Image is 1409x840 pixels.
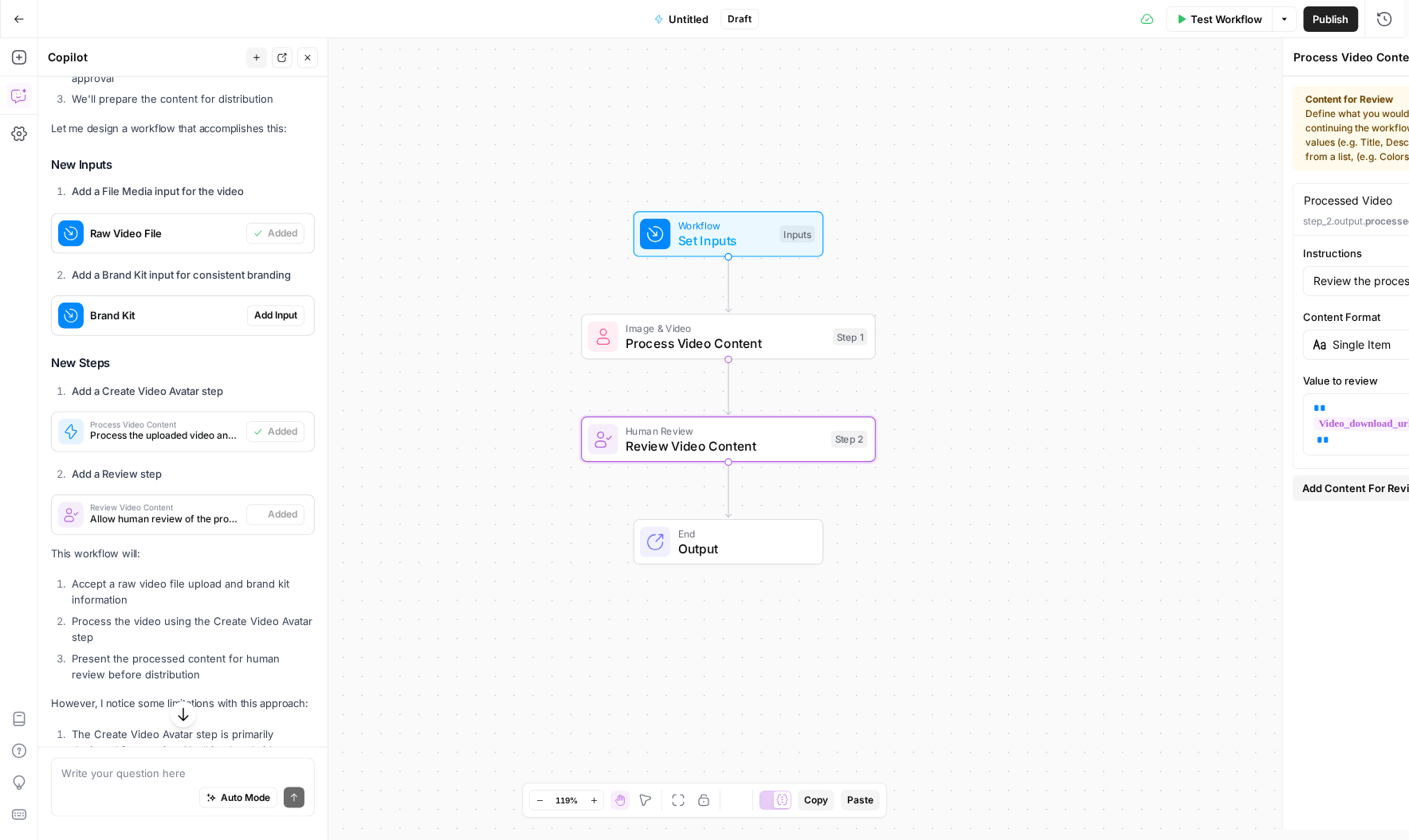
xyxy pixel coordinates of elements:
div: EndOutput [581,519,876,565]
li: We'll prepare the content for distribution [68,91,315,107]
span: Test Workflow [1191,11,1262,27]
div: Image & VideoProcess Video ContentStep 1 [581,314,876,359]
span: Brand Kit [90,307,241,323]
li: Process the video using the Create Video Avatar step [68,613,315,646]
span: Set Inputs [678,231,772,250]
button: Add Input [247,305,304,326]
span: Process Video Content [90,420,240,428]
span: Human Review [626,423,823,438]
strong: Add a File Media input for the video [72,186,244,198]
g: Edge from step_1 to step_2 [726,359,732,414]
span: Copy [804,793,828,807]
p: This workflow will: [51,545,315,562]
h3: New Inputs [51,154,315,175]
img: rmejigl5z5mwnxpjlfq225817r45 [594,327,613,346]
button: Auto Mode [199,787,277,808]
span: Add Input [254,308,297,322]
button: Paste [841,790,880,811]
g: Edge from step_2 to end [726,462,732,517]
span: Draft [728,12,752,26]
li: Accept a raw video file upload and brand kit information [68,576,315,608]
p: Let me design a workflow that accomplishes this: [51,120,315,137]
span: Image & Video [626,321,826,336]
div: WorkflowSet InputsInputs [581,211,876,256]
button: Added [246,504,304,525]
li: The Create Video Avatar step is primarily designed for creating AI talking head videos, not for g... [68,726,315,775]
button: Untitled [645,6,718,32]
span: Added [268,424,297,439]
strong: Add a Review step [72,467,162,479]
button: Test Workflow [1166,6,1271,32]
h3: New Steps [51,353,315,373]
li: We'll create a review checkpoint for human approval [68,53,315,86]
span: Added [268,226,297,240]
strong: Add a Create Video Avatar step [72,384,223,397]
span: Workflow [678,218,772,233]
div: Step 1 [833,328,867,345]
span: Auto Mode [221,791,270,805]
p: However, I notice some limitations with this approach: [51,696,315,713]
div: Step 2 [831,431,867,447]
span: Added [268,507,297,522]
span: Allow human review of the processed video content [90,511,240,525]
g: Edge from start to step_1 [726,256,732,311]
button: Publish [1304,6,1359,32]
span: Review Video Content [90,503,240,511]
button: Added [246,421,304,442]
div: Inputs [780,225,815,242]
div: Copilot [48,49,241,65]
span: Publish [1313,11,1349,27]
div: Human ReviewReview Video ContentStep 2 [581,416,876,462]
span: Raw Video File [90,225,240,241]
button: Copy [798,790,834,811]
span: End [678,525,807,541]
span: Process the uploaded video and prepare it for review [90,428,240,443]
button: Added [246,223,304,244]
textarea: Processed Video [1304,193,1392,209]
span: Process Video Content [626,334,826,353]
span: Output [678,539,807,558]
span: Paste [847,793,873,807]
strong: Add a Brand Kit input for consistent branding [72,268,291,281]
span: 119% [555,794,578,807]
span: Untitled [669,11,708,27]
li: Present the processed content for human review before distribution [68,651,315,683]
span: Review Video Content [626,436,823,455]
